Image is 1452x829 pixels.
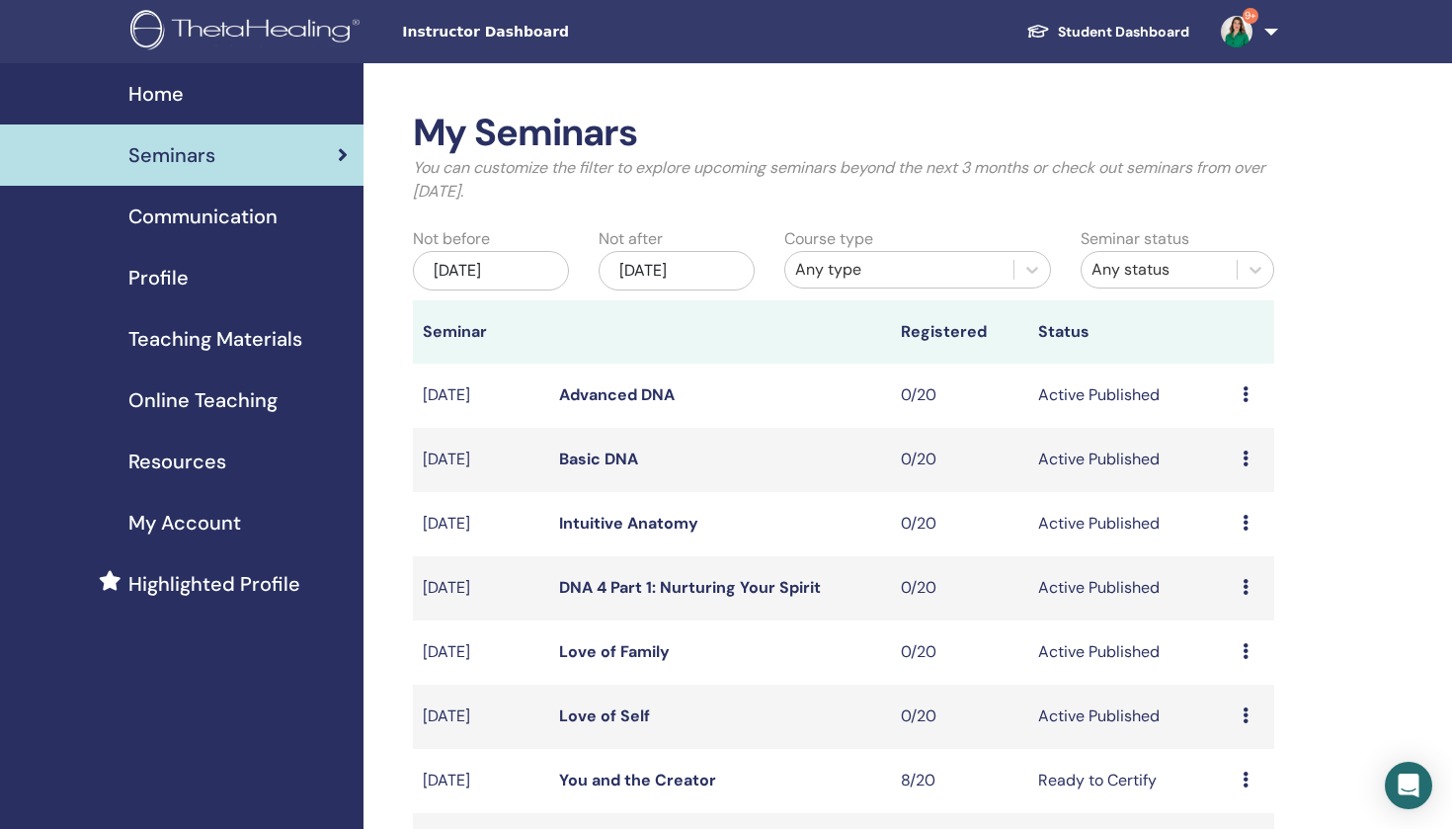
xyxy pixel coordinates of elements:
a: Love of Self [559,705,650,726]
td: Active Published [1028,492,1234,556]
p: You can customize the filter to explore upcoming seminars beyond the next 3 months or check out s... [413,156,1275,204]
td: [DATE] [413,556,549,621]
td: Active Published [1028,621,1234,685]
label: Seminar status [1081,227,1189,251]
td: [DATE] [413,685,549,749]
span: Home [128,79,184,109]
td: Active Published [1028,685,1234,749]
span: Resources [128,447,226,476]
span: Seminars [128,140,215,170]
td: 0/20 [891,685,1027,749]
div: Any type [795,258,1005,282]
td: 0/20 [891,364,1027,428]
div: [DATE] [413,251,569,290]
a: DNA 4 Part 1: Nurturing Your Spirit [559,577,821,598]
td: [DATE] [413,364,549,428]
div: Any status [1091,258,1227,282]
span: My Account [128,508,241,538]
span: 9+ [1243,8,1258,24]
label: Not before [413,227,490,251]
span: Highlighted Profile [128,569,300,599]
img: logo.png [130,10,366,54]
td: [DATE] [413,621,549,685]
td: Active Published [1028,364,1234,428]
a: Advanced DNA [559,384,675,405]
div: Open Intercom Messenger [1385,762,1432,809]
td: 8/20 [891,749,1027,813]
td: [DATE] [413,428,549,492]
a: Student Dashboard [1010,14,1205,50]
a: Intuitive Anatomy [559,513,698,534]
h2: My Seminars [413,111,1275,156]
td: 0/20 [891,621,1027,685]
td: [DATE] [413,749,549,813]
th: Seminar [413,300,549,364]
span: Online Teaching [128,385,278,415]
td: Active Published [1028,428,1234,492]
td: 0/20 [891,428,1027,492]
span: Teaching Materials [128,324,302,354]
span: Instructor Dashboard [402,22,698,42]
a: You and the Creator [559,770,716,790]
span: Profile [128,263,189,292]
td: Active Published [1028,556,1234,621]
th: Registered [891,300,1027,364]
a: Basic DNA [559,449,638,469]
img: default.jpg [1221,16,1252,47]
td: 0/20 [891,492,1027,556]
th: Status [1028,300,1234,364]
div: [DATE] [599,251,755,290]
span: Communication [128,202,278,231]
td: 0/20 [891,556,1027,621]
label: Course type [784,227,873,251]
td: Ready to Certify [1028,749,1234,813]
td: [DATE] [413,492,549,556]
label: Not after [599,227,663,251]
img: graduation-cap-white.svg [1026,23,1050,40]
a: Love of Family [559,641,670,662]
